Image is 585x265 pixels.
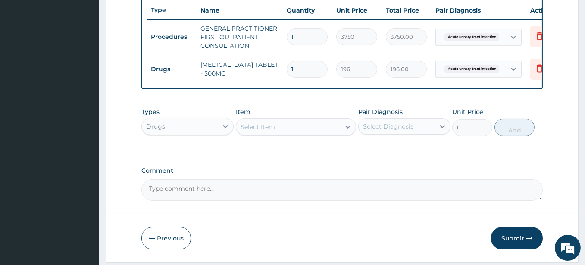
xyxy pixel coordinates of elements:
[147,61,196,77] td: Drugs
[141,108,160,116] label: Types
[4,175,164,205] textarea: Type your message and hit 'Enter'
[494,119,535,136] button: Add
[16,43,35,65] img: d_794563401_company_1708531726252_794563401
[241,123,275,131] div: Select Item
[363,122,413,131] div: Select Diagnosis
[282,2,332,19] th: Quantity
[147,2,196,18] th: Type
[332,2,382,19] th: Unit Price
[141,167,543,174] label: Comment
[444,33,501,41] span: Acute urinary tract infection
[196,56,282,82] td: [MEDICAL_DATA] TABLET - 500MG
[50,78,119,165] span: We're online!
[491,227,543,249] button: Submit
[526,2,569,19] th: Actions
[147,29,196,45] td: Procedures
[146,122,165,131] div: Drugs
[452,107,483,116] label: Unit Price
[236,107,250,116] label: Item
[141,227,191,249] button: Previous
[196,2,282,19] th: Name
[431,2,526,19] th: Pair Diagnosis
[141,4,162,25] div: Minimize live chat window
[45,48,145,60] div: Chat with us now
[196,20,282,54] td: GENERAL PRACTITIONER FIRST OUTPATIENT CONSULTATION
[358,107,403,116] label: Pair Diagnosis
[444,65,501,73] span: Acute urinary tract infection
[382,2,431,19] th: Total Price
